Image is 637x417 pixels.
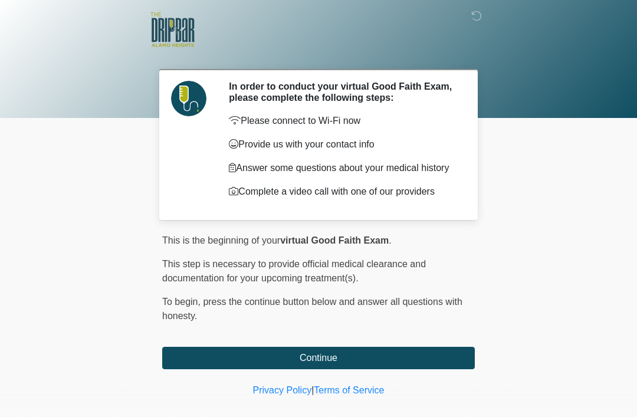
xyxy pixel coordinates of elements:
button: Continue [162,347,475,369]
span: This is the beginning of your [162,235,280,245]
a: Privacy Policy [253,385,312,395]
p: Complete a video call with one of our providers [229,185,457,199]
p: Answer some questions about your medical history [229,161,457,175]
img: Agent Avatar [171,81,206,116]
span: This step is necessary to provide official medical clearance and documentation for your upcoming ... [162,259,426,283]
a: Terms of Service [314,385,384,395]
strong: virtual Good Faith Exam [280,235,389,245]
img: The DRIPBaR - Alamo Heights Logo [150,9,195,51]
a: | [311,385,314,395]
p: Provide us with your contact info [229,137,457,152]
span: To begin, [162,297,203,307]
span: press the continue button below and answer all questions with honesty. [162,297,462,321]
h2: In order to conduct your virtual Good Faith Exam, please complete the following steps: [229,81,457,103]
p: Please connect to Wi-Fi now [229,114,457,128]
span: . [389,235,391,245]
